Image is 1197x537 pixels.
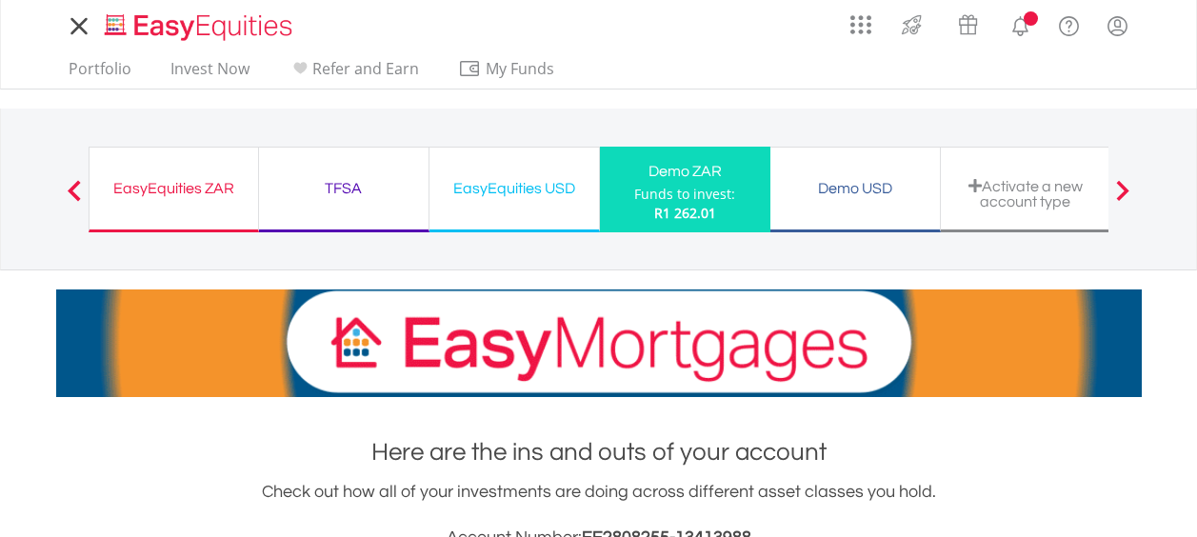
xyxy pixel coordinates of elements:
[270,175,417,202] div: TFSA
[952,178,1099,209] div: Activate a new account type
[312,58,419,79] span: Refer and Earn
[458,56,583,81] span: My Funds
[838,5,884,35] a: AppsGrid
[101,175,247,202] div: EasyEquities ZAR
[97,5,300,43] a: Home page
[281,59,427,89] a: Refer and Earn
[56,289,1142,397] img: EasyMortage Promotion Banner
[56,435,1142,469] h1: Here are the ins and outs of your account
[634,185,735,204] div: Funds to invest:
[1045,5,1093,43] a: FAQ's and Support
[940,5,996,40] a: Vouchers
[101,11,300,43] img: EasyEquities_Logo.png
[850,14,871,35] img: grid-menu-icon.svg
[441,175,588,202] div: EasyEquities USD
[611,158,759,185] div: Demo ZAR
[163,59,257,89] a: Invest Now
[996,5,1045,43] a: Notifications
[61,59,139,89] a: Portfolio
[952,10,984,40] img: vouchers-v2.svg
[1093,5,1142,47] a: My Profile
[782,175,928,202] div: Demo USD
[654,204,716,222] span: R1 262.01
[896,10,928,40] img: thrive-v2.svg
